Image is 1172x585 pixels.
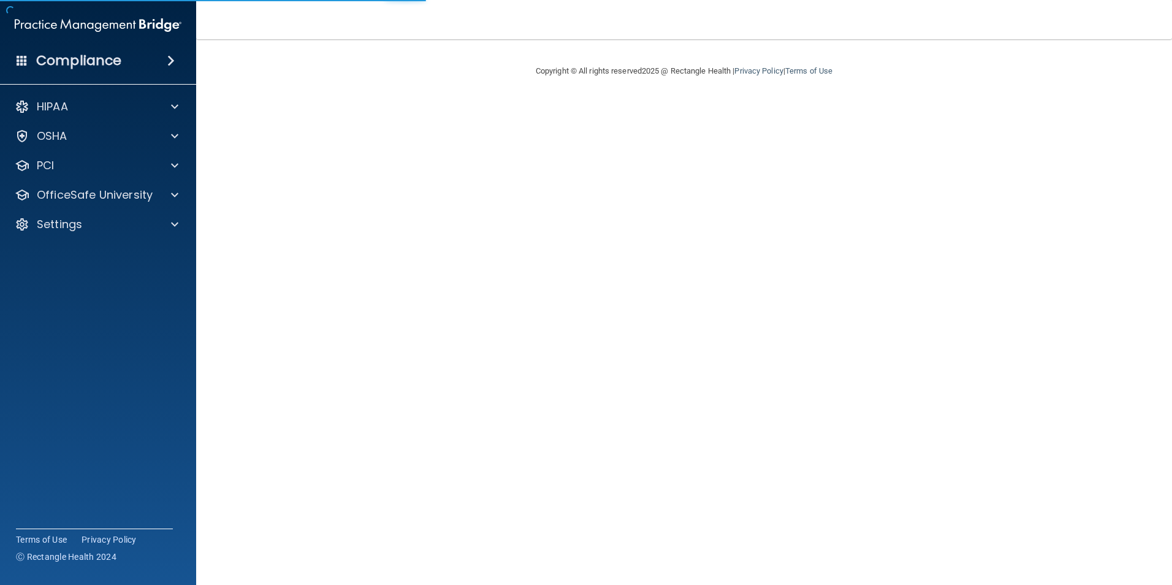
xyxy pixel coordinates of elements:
p: OfficeSafe University [37,188,153,202]
a: PCI [15,158,178,173]
div: Copyright © All rights reserved 2025 @ Rectangle Health | | [460,52,908,91]
a: Privacy Policy [82,533,137,546]
h4: Compliance [36,52,121,69]
p: PCI [37,158,54,173]
p: OSHA [37,129,67,143]
a: Privacy Policy [734,66,783,75]
a: OSHA [15,129,178,143]
a: Terms of Use [785,66,832,75]
a: Settings [15,217,178,232]
p: Settings [37,217,82,232]
span: Ⓒ Rectangle Health 2024 [16,551,116,563]
a: HIPAA [15,99,178,114]
a: OfficeSafe University [15,188,178,202]
p: HIPAA [37,99,68,114]
img: PMB logo [15,13,181,37]
a: Terms of Use [16,533,67,546]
